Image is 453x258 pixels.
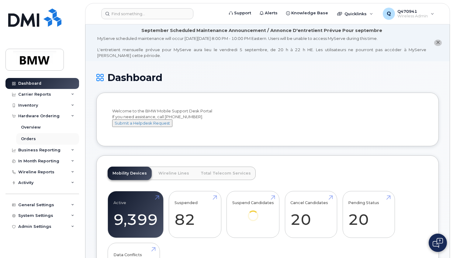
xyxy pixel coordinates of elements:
[141,27,382,34] div: September Scheduled Maintenance Announcement / Annonce D'entretient Prévue Pour septembre
[154,167,194,180] a: Wireline Lines
[232,194,274,229] a: Suspend Candidates
[112,119,172,127] button: Submit a Helpdesk Request
[97,36,426,58] div: MyServe scheduled maintenance will occur [DATE][DATE] 8:00 PM - 10:00 PM Eastern. Users will be u...
[434,40,442,46] button: close notification
[96,72,439,83] h1: Dashboard
[112,108,423,133] div: Welcome to the BMW Mobile Support Desk Portal If you need assistance, call [PHONE_NUMBER].
[196,167,256,180] a: Total Telecom Services
[348,194,389,235] a: Pending Status 20
[175,194,216,235] a: Suspended 82
[112,121,172,125] a: Submit a Helpdesk Request
[290,194,331,235] a: Cancel Candidates 20
[113,194,158,235] a: Active 9,399
[433,238,443,248] img: Open chat
[108,167,152,180] a: Mobility Devices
